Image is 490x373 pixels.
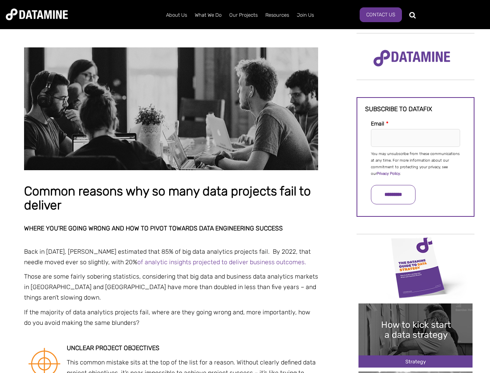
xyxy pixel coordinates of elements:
a: Our Projects [225,5,261,25]
span: Email [371,120,384,127]
a: Contact Us [360,7,402,22]
img: Data Strategy Cover thumbnail [358,235,473,299]
h3: Subscribe to datafix [365,106,466,113]
img: Datamine [6,9,68,20]
a: Join Us [293,5,318,25]
img: Common reasons why so many data projects fail to deliver [24,47,318,170]
p: If the majority of data analytics projects fail, where are they going wrong and, more importantly... [24,307,318,328]
a: About Us [162,5,191,25]
img: 20241212 How to kick start a data strategy-2 [358,303,473,368]
a: Resources [261,5,293,25]
a: of analytic insights projected to deliver business outcomes. [137,258,306,266]
h1: Common reasons why so many data projects fail to deliver [24,185,318,212]
img: Datamine Logo No Strapline - Purple [368,45,455,72]
a: Privacy Policy [377,171,400,176]
p: Back in [DATE], [PERSON_NAME] estimated that 85% of big data analytics projects fail. By 2022, th... [24,246,318,267]
h2: Where you’re going wrong and how to pivot towards data engineering success [24,225,318,232]
a: What We Do [191,5,225,25]
strong: Unclear project objectives [67,344,159,352]
p: Those are some fairly sobering statistics, considering that big data and business data analytics ... [24,271,318,303]
p: You may unsubscribe from these communications at any time. For more information about our commitm... [371,151,460,177]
